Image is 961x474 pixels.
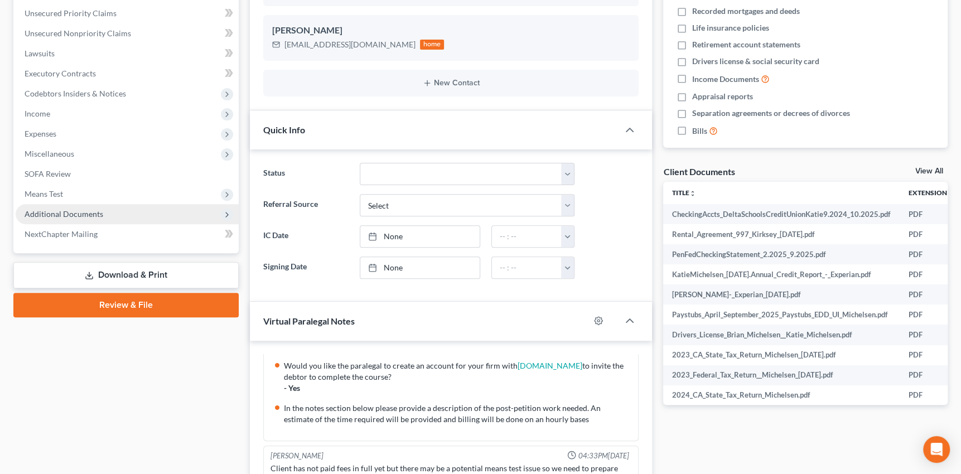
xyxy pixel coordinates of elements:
[16,164,239,184] a: SOFA Review
[689,190,696,197] i: unfold_more
[492,226,562,247] input: -- : --
[258,163,354,185] label: Status
[692,39,800,50] span: Retirement account statements
[663,345,900,365] td: 2023_CA_State_Tax_Return_Michelsen_[DATE].pdf
[25,169,71,178] span: SOFA Review
[263,316,355,326] span: Virtual Paralegal Notes
[663,204,900,224] td: CheckingAccts_DeltaSchoolsCreditUnionKatie9.2024_10.2025.pdf
[578,451,629,461] span: 04:33PM[DATE]
[16,64,239,84] a: Executory Contracts
[25,129,56,138] span: Expenses
[25,229,98,239] span: NextChapter Mailing
[360,226,480,247] a: None
[25,69,96,78] span: Executory Contracts
[663,325,900,345] td: Drivers_License_Brian_Michelsen__Katie_Michelsen.pdf
[25,49,55,58] span: Lawsuits
[663,244,900,264] td: PenFedCheckingStatement_2.2025_9.2025.pdf
[16,3,239,23] a: Unsecured Priority Claims
[663,365,900,385] td: 2023_Federal_Tax_Return__Michelsen_[DATE].pdf
[284,39,416,50] div: [EMAIL_ADDRESS][DOMAIN_NAME]
[663,284,900,304] td: [PERSON_NAME]-_Experian_[DATE].pdf
[284,403,632,425] div: In the notes section below please provide a description of the post-petition work needed. An esti...
[692,91,753,102] span: Appraisal reports
[25,209,103,219] span: Additional Documents
[663,166,735,177] div: Client Documents
[13,262,239,288] a: Download & Print
[909,188,954,197] a: Extensionunfold_more
[692,108,850,119] span: Separation agreements or decrees of divorces
[13,293,239,317] a: Review & File
[692,56,819,67] span: Drivers license & social security card
[25,28,131,38] span: Unsecured Nonpriority Claims
[692,22,769,33] span: Life insurance policies
[663,224,900,244] td: Rental_Agreement_997_Kirksey_[DATE].pdf
[284,383,632,394] div: - Yes
[258,194,354,216] label: Referral Source
[258,225,354,248] label: IC Date
[263,124,305,135] span: Quick Info
[360,257,480,278] a: None
[25,189,63,199] span: Means Test
[25,109,50,118] span: Income
[692,74,759,85] span: Income Documents
[258,257,354,279] label: Signing Date
[692,6,800,17] span: Recorded mortgages and deeds
[25,8,117,18] span: Unsecured Priority Claims
[923,436,950,463] div: Open Intercom Messenger
[271,451,323,461] div: [PERSON_NAME]
[284,360,632,383] div: Would you like the paralegal to create an account for your firm with to invite the debtor to comp...
[518,361,582,370] a: [DOMAIN_NAME]
[692,125,707,137] span: Bills
[663,304,900,325] td: Paystubs_April_September_2025_Paystubs_EDD_UI_Michelsen.pdf
[915,167,943,175] a: View All
[16,43,239,64] a: Lawsuits
[16,224,239,244] a: NextChapter Mailing
[672,188,696,197] a: Titleunfold_more
[947,190,954,197] i: unfold_more
[663,385,900,405] td: 2024_CA_State_Tax_Return_Michelsen.pdf
[272,79,630,88] button: New Contact
[420,40,445,50] div: home
[16,23,239,43] a: Unsecured Nonpriority Claims
[663,264,900,284] td: KatieMichelsen_[DATE].Annual_Credit_Report_-_Experian.pdf
[492,257,562,278] input: -- : --
[25,149,74,158] span: Miscellaneous
[272,24,630,37] div: [PERSON_NAME]
[25,89,126,98] span: Codebtors Insiders & Notices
